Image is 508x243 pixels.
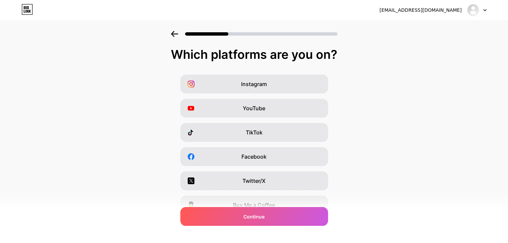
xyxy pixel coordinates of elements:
[379,7,462,14] div: [EMAIL_ADDRESS][DOMAIN_NAME]
[233,201,275,209] span: Buy Me a Coffee
[243,104,265,112] span: YouTube
[242,177,266,185] span: Twitter/X
[242,225,266,233] span: Snapchat
[246,128,263,136] span: TikTok
[241,80,267,88] span: Instagram
[467,4,479,16] img: tatmsismus1
[241,153,267,161] span: Facebook
[243,213,265,220] span: Continue
[7,48,501,61] div: Which platforms are you on?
